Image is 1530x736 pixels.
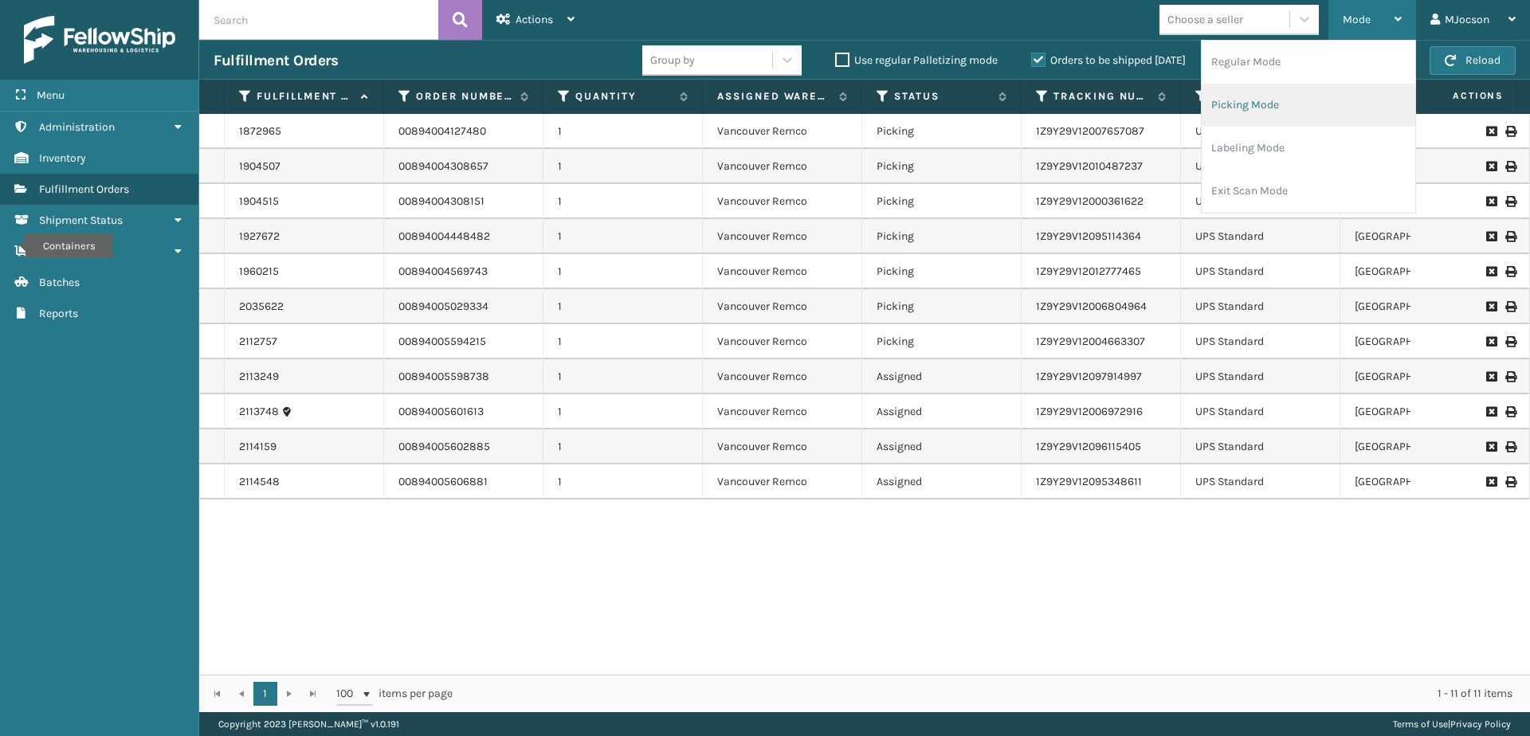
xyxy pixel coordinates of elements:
[384,184,543,219] td: 00894004308151
[703,429,862,464] td: Vancouver Remco
[384,114,543,149] td: 00894004127480
[1202,84,1415,127] li: Picking Mode
[1450,718,1511,730] a: Privacy Policy
[239,334,277,350] a: 2112757
[384,324,543,359] td: 00894005594215
[1486,231,1496,242] i: Request to Be Cancelled
[39,213,123,227] span: Shipment Status
[1181,429,1340,464] td: UPS Standard
[543,324,703,359] td: 1
[717,89,831,104] label: Assigned Warehouse
[862,394,1022,429] td: Assigned
[862,254,1022,289] td: Picking
[1181,359,1340,394] td: UPS Standard
[1340,359,1500,394] td: [GEOGRAPHIC_DATA]
[384,254,543,289] td: 00894004569743
[1036,124,1144,138] a: 1Z9Y29V12007657087
[1486,301,1496,312] i: Request to Be Cancelled
[543,114,703,149] td: 1
[543,429,703,464] td: 1
[1036,440,1141,453] a: 1Z9Y29V12096115405
[1181,254,1340,289] td: UPS Standard
[1340,219,1500,254] td: [GEOGRAPHIC_DATA]
[1505,406,1515,417] i: Print Label
[1505,126,1515,137] i: Print Label
[37,88,65,102] span: Menu
[1053,89,1150,104] label: Tracking Number
[239,264,279,280] a: 1960215
[39,151,86,165] span: Inventory
[1181,219,1340,254] td: UPS Standard
[1181,324,1340,359] td: UPS Standard
[862,184,1022,219] td: Picking
[703,149,862,184] td: Vancouver Remco
[1340,254,1500,289] td: [GEOGRAPHIC_DATA]
[1202,41,1415,84] li: Regular Mode
[1505,266,1515,277] i: Print Label
[384,394,543,429] td: 00894005601613
[1031,53,1186,67] label: Orders to be shipped [DATE]
[703,254,862,289] td: Vancouver Remco
[1486,441,1496,452] i: Request to Be Cancelled
[239,404,279,420] a: 2113748
[1393,712,1511,736] div: |
[543,359,703,394] td: 1
[543,219,703,254] td: 1
[1505,476,1515,487] i: Print Label
[543,289,703,324] td: 1
[239,369,279,385] a: 2113249
[703,184,862,219] td: Vancouver Remco
[862,359,1022,394] td: Assigned
[703,219,862,254] td: Vancouver Remco
[336,686,360,702] span: 100
[1505,441,1515,452] i: Print Label
[1340,394,1500,429] td: [GEOGRAPHIC_DATA]
[1181,114,1340,149] td: UPS Standard
[862,324,1022,359] td: Picking
[239,474,280,490] a: 2114548
[835,53,998,67] label: Use regular Palletizing mode
[1340,429,1500,464] td: [GEOGRAPHIC_DATA]
[862,114,1022,149] td: Picking
[39,307,78,320] span: Reports
[862,219,1022,254] td: Picking
[1505,161,1515,172] i: Print Label
[543,184,703,219] td: 1
[862,289,1022,324] td: Picking
[1505,336,1515,347] i: Print Label
[384,289,543,324] td: 00894005029334
[239,123,281,139] a: 1872965
[416,89,512,104] label: Order Number
[1036,335,1145,348] a: 1Z9Y29V12004663307
[384,429,543,464] td: 00894005602885
[575,89,672,104] label: Quantity
[1181,149,1340,184] td: UPS Standard
[703,359,862,394] td: Vancouver Remco
[1486,371,1496,382] i: Request to Be Cancelled
[703,464,862,499] td: Vancouver Remco
[862,149,1022,184] td: Picking
[894,89,991,104] label: Status
[239,439,277,455] a: 2114159
[336,682,453,706] span: items per page
[1486,161,1496,172] i: Request to Be Cancelled
[1505,231,1515,242] i: Print Label
[1505,301,1515,312] i: Print Label
[1036,194,1144,208] a: 1Z9Y29V12000361622
[257,89,353,104] label: Fulfillment Order Id
[1505,371,1515,382] i: Print Label
[39,182,129,196] span: Fulfillment Orders
[384,149,543,184] td: 00894004308657
[1486,406,1496,417] i: Request to Be Cancelled
[703,394,862,429] td: Vancouver Remco
[1486,266,1496,277] i: Request to Be Cancelled
[239,229,280,245] a: 1927672
[543,149,703,184] td: 1
[1181,289,1340,324] td: UPS Standard
[1486,126,1496,137] i: Request to Be Cancelled
[1167,11,1243,28] div: Choose a seller
[1505,196,1515,207] i: Print Label
[384,464,543,499] td: 00894005606881
[1036,264,1141,278] a: 1Z9Y29V12012777465
[1181,464,1340,499] td: UPS Standard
